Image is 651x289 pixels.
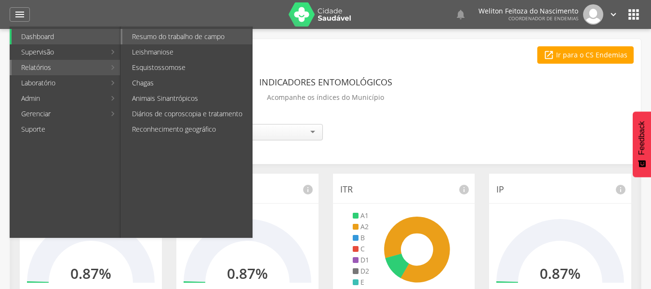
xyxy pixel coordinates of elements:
a:  [10,7,30,22]
a: Animais Sinantrópicos [122,91,252,106]
header: Indicadores Entomológicos [259,73,392,91]
p: ITR [340,183,468,196]
button: Feedback - Mostrar pesquisa [633,111,651,177]
a: Relatórios [12,60,106,75]
a: Leishmaniose [122,44,252,60]
a: Esquistossomose [122,60,252,75]
a: Suporte [12,122,120,137]
li: D1 [353,255,369,265]
a: Gerenciar [12,106,106,122]
a: Dashboard [12,29,120,44]
i: info [302,184,314,195]
li: A1 [353,211,369,220]
li: E [353,277,369,287]
h2: 0.87% [540,265,581,281]
li: D2 [353,266,369,276]
a: Reconhecimento geográfico [122,122,252,137]
a: Chagas [122,75,252,91]
h2: 0.87% [227,265,268,281]
a:  [608,4,619,25]
p: Acompanhe os índices do Município [267,91,384,104]
i:  [14,9,26,20]
a: Laboratório [12,75,106,91]
a: Resumo do trabalho de campo [122,29,252,44]
h2: 0.87% [70,265,111,281]
i:  [544,50,554,60]
a:  [455,4,466,25]
p: Weliton Feitoza do Nascimento [478,8,578,14]
a: Diários de coproscopia e tratamento [122,106,252,122]
i:  [626,7,641,22]
i:  [455,9,466,20]
li: C [353,244,369,254]
p: IP [496,183,624,196]
li: B [353,233,369,243]
a: Supervisão [12,44,106,60]
i: info [615,184,626,195]
i: info [458,184,470,195]
li: A2 [353,222,369,232]
a: Admin [12,91,106,106]
span: Feedback [638,121,646,155]
a: Ir para o CS Endemias [537,46,634,64]
i:  [608,9,619,20]
span: Coordenador de Endemias [508,15,578,22]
